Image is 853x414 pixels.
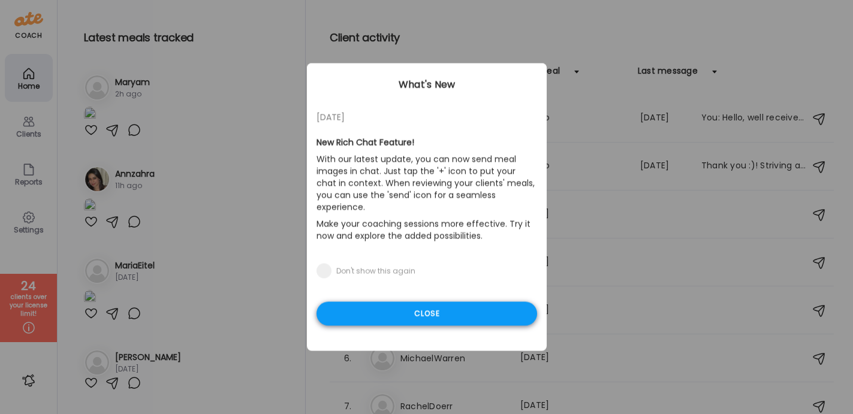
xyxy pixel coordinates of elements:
[336,267,415,276] div: Don't show this again
[317,216,537,244] p: Make your coaching sessions more effective. Try it now and explore the added possibilities.
[317,302,537,326] div: Close
[317,151,537,216] p: With our latest update, you can now send meal images in chat. Just tap the '+' icon to put your c...
[317,110,537,125] div: [DATE]
[317,137,414,149] b: New Rich Chat Feature!
[307,78,547,92] div: What's New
